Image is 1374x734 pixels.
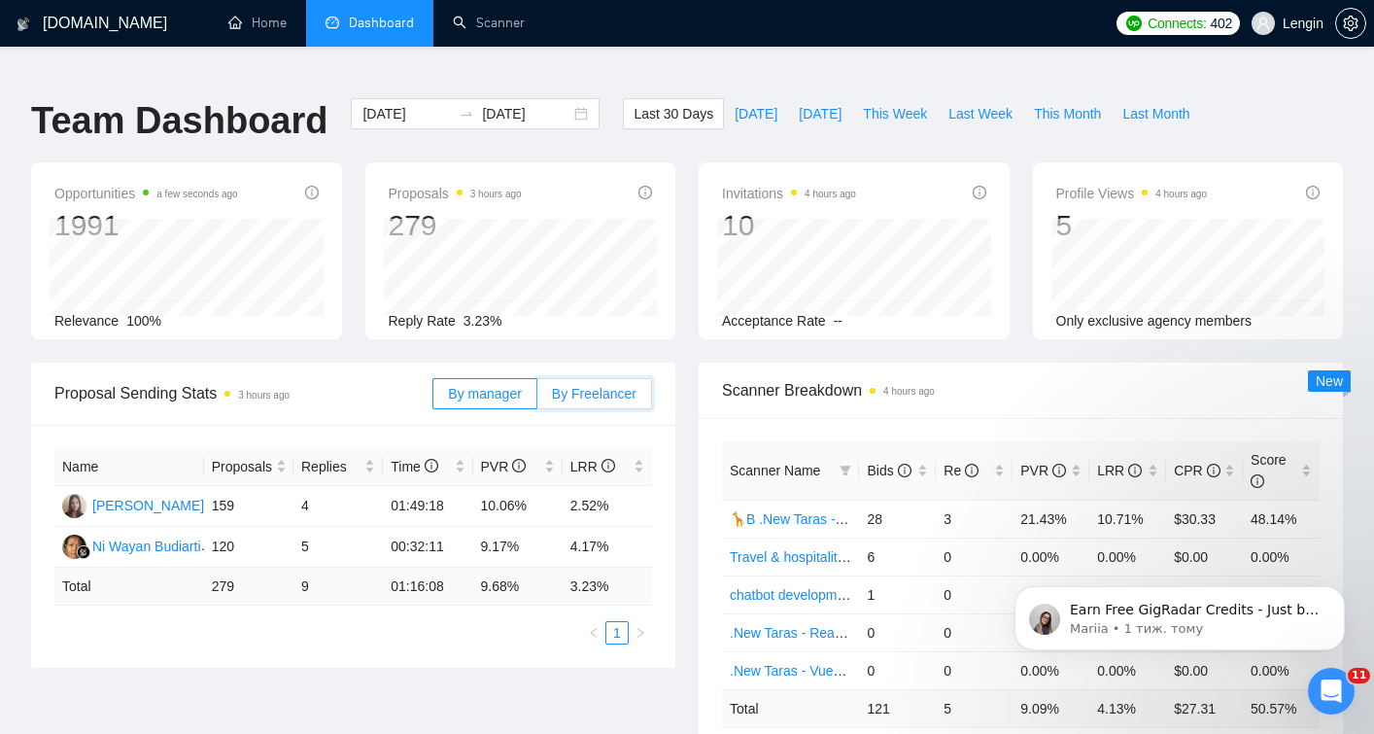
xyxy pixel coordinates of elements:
[1243,538,1320,576] td: 0.00%
[859,576,936,613] td: 1
[389,313,456,329] span: Reply Rate
[1013,538,1089,576] td: 0.00%
[1023,98,1112,129] button: This Month
[92,495,204,516] div: [PERSON_NAME]
[391,459,437,474] span: Time
[383,568,472,606] td: 01:16:08
[512,459,526,472] span: info-circle
[1210,13,1231,34] span: 402
[1020,463,1066,478] span: PVR
[1166,538,1243,576] td: $0.00
[965,464,979,477] span: info-circle
[805,189,856,199] time: 4 hours ago
[859,500,936,538] td: 28
[588,627,600,639] span: left
[730,625,917,641] a: .New Taras - ReactJS/NodeJS.
[944,463,979,478] span: Re
[293,486,383,527] td: 4
[582,621,605,645] button: left
[840,465,851,476] span: filter
[730,587,856,603] a: chatbot development
[383,527,472,568] td: 00:32:11
[788,98,852,129] button: [DATE]
[735,103,777,124] span: [DATE]
[77,545,90,559] img: gigradar-bm.png
[834,313,842,329] span: --
[563,527,652,568] td: 4.17%
[204,568,293,606] td: 279
[1155,189,1207,199] time: 4 hours ago
[473,527,563,568] td: 9.17%
[638,186,652,199] span: info-circle
[62,538,201,553] a: NWNi Wayan Budiarti
[936,689,1013,727] td: 5
[1308,668,1355,715] iframe: Intercom live chat
[1251,474,1264,488] span: info-circle
[459,106,474,122] span: swap-right
[936,613,1013,651] td: 0
[722,378,1320,402] span: Scanner Breakdown
[1097,463,1142,478] span: LRR
[898,464,911,477] span: info-circle
[481,459,527,474] span: PVR
[54,448,204,486] th: Name
[362,103,451,124] input: Start date
[1089,538,1166,576] td: 0.00%
[582,621,605,645] li: Previous Page
[1335,16,1366,31] a: setting
[629,621,652,645] button: right
[1013,500,1089,538] td: 21.43%
[448,386,521,402] span: By manager
[1251,452,1287,489] span: Score
[1128,464,1142,477] span: info-circle
[305,186,319,199] span: info-circle
[985,545,1374,682] iframe: Intercom notifications повідомлення
[601,459,615,472] span: info-circle
[383,486,472,527] td: 01:49:18
[293,448,383,486] th: Replies
[730,549,1253,565] a: Travel & hospitality, community & social networking, entertainment, event management
[1052,464,1066,477] span: info-circle
[836,456,855,485] span: filter
[425,459,438,472] span: info-circle
[936,576,1013,613] td: 0
[1166,689,1243,727] td: $ 27.31
[730,663,897,679] a: .New Taras - VueJS/NuxtJS
[62,497,204,512] a: NB[PERSON_NAME]
[605,621,629,645] li: 1
[31,98,327,144] h1: Team Dashboard
[453,15,525,31] a: searchScanner
[389,207,522,244] div: 279
[17,9,30,40] img: logo
[238,390,290,401] time: 3 hours ago
[722,313,826,329] span: Acceptance Rate
[859,613,936,651] td: 0
[570,459,615,474] span: LRR
[973,186,986,199] span: info-circle
[1126,16,1142,31] img: upwork-logo.png
[722,689,859,727] td: Total
[722,182,856,205] span: Invitations
[1089,500,1166,538] td: 10.71%
[936,500,1013,538] td: 3
[156,189,237,199] time: a few seconds ago
[606,622,628,644] a: 1
[552,386,636,402] span: By Freelancer
[1243,500,1320,538] td: 48.14%
[867,463,910,478] span: Bids
[634,103,713,124] span: Last 30 Days
[1207,464,1220,477] span: info-circle
[62,535,86,559] img: NW
[938,98,1023,129] button: Last Week
[563,486,652,527] td: 2.52%
[1112,98,1200,129] button: Last Month
[1348,668,1370,683] span: 11
[1306,186,1320,199] span: info-circle
[482,103,570,124] input: End date
[54,207,238,244] div: 1991
[464,313,502,329] span: 3.23%
[936,651,1013,689] td: 0
[1056,207,1208,244] div: 5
